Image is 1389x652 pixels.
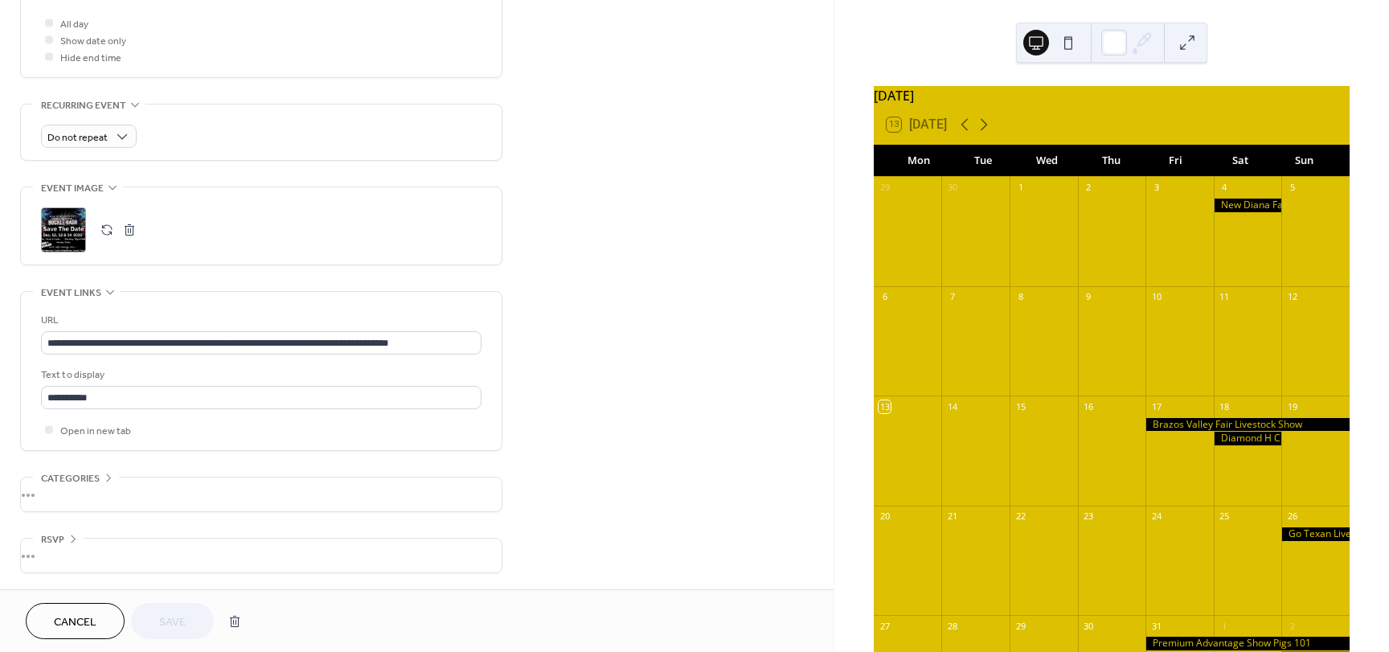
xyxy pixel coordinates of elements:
[1083,291,1095,303] div: 9
[21,539,502,572] div: •••
[1286,291,1298,303] div: 12
[1214,199,1282,212] div: New Diana Fall Showdown
[879,291,891,303] div: 6
[47,129,108,147] span: Do not repeat
[946,182,958,194] div: 30
[1219,291,1231,303] div: 11
[946,620,958,632] div: 28
[1286,620,1298,632] div: 2
[1214,432,1282,445] div: Diamond H Classic
[1219,620,1231,632] div: 1
[887,145,951,177] div: Mon
[41,531,64,548] span: RSVP
[1208,145,1272,177] div: Sat
[26,603,125,639] button: Cancel
[41,367,478,383] div: Text to display
[1014,182,1026,194] div: 1
[1286,182,1298,194] div: 5
[1150,620,1162,632] div: 31
[874,86,1350,105] div: [DATE]
[1219,400,1231,412] div: 18
[1219,182,1231,194] div: 4
[41,207,86,252] div: ;
[1145,418,1350,432] div: Brazos Valley Fair Livestock Show
[1083,620,1095,632] div: 30
[60,423,131,440] span: Open in new tab
[879,182,891,194] div: 29
[60,50,121,67] span: Hide end time
[1281,527,1350,541] div: Go Texan Livestock Show
[60,16,88,33] span: All day
[1150,182,1162,194] div: 3
[1272,145,1337,177] div: Sun
[1015,145,1080,177] div: Wed
[879,620,891,632] div: 27
[41,470,100,487] span: Categories
[1083,182,1095,194] div: 2
[1150,511,1162,523] div: 24
[1145,637,1350,650] div: Premium Advantage Show Pigs 101
[41,97,126,114] span: Recurring event
[1083,400,1095,412] div: 16
[41,180,104,197] span: Event image
[1286,400,1298,412] div: 19
[946,291,958,303] div: 7
[879,400,891,412] div: 13
[60,33,126,50] span: Show date only
[1150,291,1162,303] div: 10
[879,511,891,523] div: 20
[1083,511,1095,523] div: 23
[1144,145,1208,177] div: Fri
[21,478,502,511] div: •••
[1014,400,1026,412] div: 15
[951,145,1015,177] div: Tue
[41,285,101,301] span: Event links
[1219,511,1231,523] div: 25
[1014,620,1026,632] div: 29
[1014,511,1026,523] div: 22
[41,312,478,329] div: URL
[1150,400,1162,412] div: 17
[946,400,958,412] div: 14
[946,511,958,523] div: 21
[1286,511,1298,523] div: 26
[1080,145,1144,177] div: Thu
[1014,291,1026,303] div: 8
[54,614,96,631] span: Cancel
